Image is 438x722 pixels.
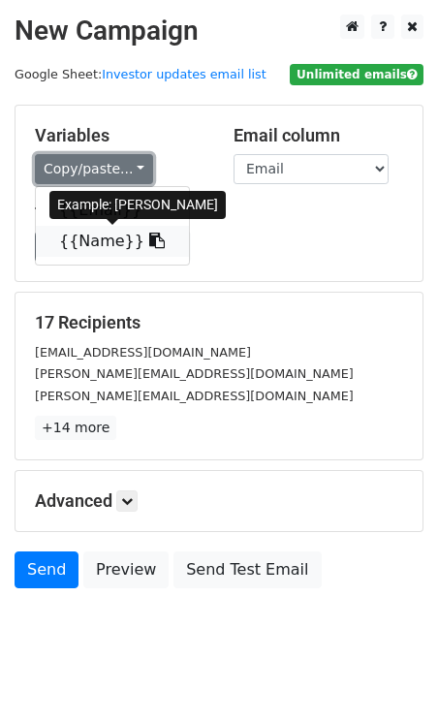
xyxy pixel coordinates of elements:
[290,67,423,81] a: Unlimited emails
[35,366,354,381] small: [PERSON_NAME][EMAIL_ADDRESS][DOMAIN_NAME]
[173,551,321,588] a: Send Test Email
[290,64,423,85] span: Unlimited emails
[49,191,226,219] div: Example: [PERSON_NAME]
[36,195,189,226] a: {{Email}}
[15,551,78,588] a: Send
[35,154,153,184] a: Copy/paste...
[341,629,438,722] iframe: Chat Widget
[35,125,204,146] h5: Variables
[35,490,403,512] h5: Advanced
[35,416,116,440] a: +14 more
[35,312,403,333] h5: 17 Recipients
[341,629,438,722] div: Chatt-widget
[83,551,169,588] a: Preview
[35,345,251,360] small: [EMAIL_ADDRESS][DOMAIN_NAME]
[102,67,266,81] a: Investor updates email list
[36,226,189,257] a: {{Name}}
[15,67,266,81] small: Google Sheet:
[35,389,354,403] small: [PERSON_NAME][EMAIL_ADDRESS][DOMAIN_NAME]
[234,125,403,146] h5: Email column
[15,15,423,47] h2: New Campaign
